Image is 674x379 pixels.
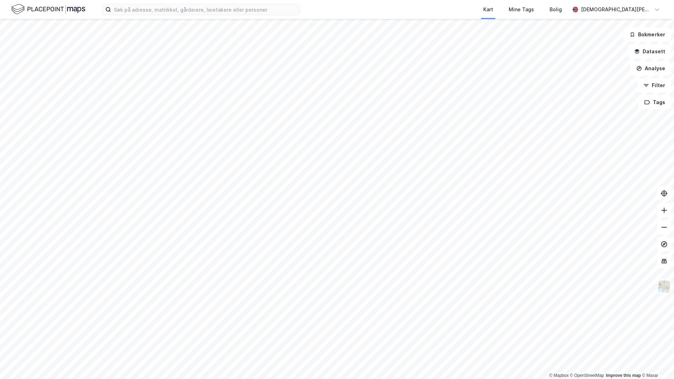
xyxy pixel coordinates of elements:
[606,373,641,378] a: Improve this map
[630,61,671,76] button: Analyse
[639,345,674,379] iframe: Chat Widget
[483,5,493,14] div: Kart
[657,280,671,293] img: Z
[509,5,534,14] div: Mine Tags
[581,5,651,14] div: [DEMOGRAPHIC_DATA][PERSON_NAME]
[624,28,671,42] button: Bokmerker
[11,3,85,16] img: logo.f888ab2527a4732fd821a326f86c7f29.svg
[637,78,671,92] button: Filter
[111,4,299,15] input: Søk på adresse, matrikkel, gårdeiere, leietakere eller personer
[628,44,671,59] button: Datasett
[549,373,569,378] a: Mapbox
[638,95,671,109] button: Tags
[550,5,562,14] div: Bolig
[570,373,604,378] a: OpenStreetMap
